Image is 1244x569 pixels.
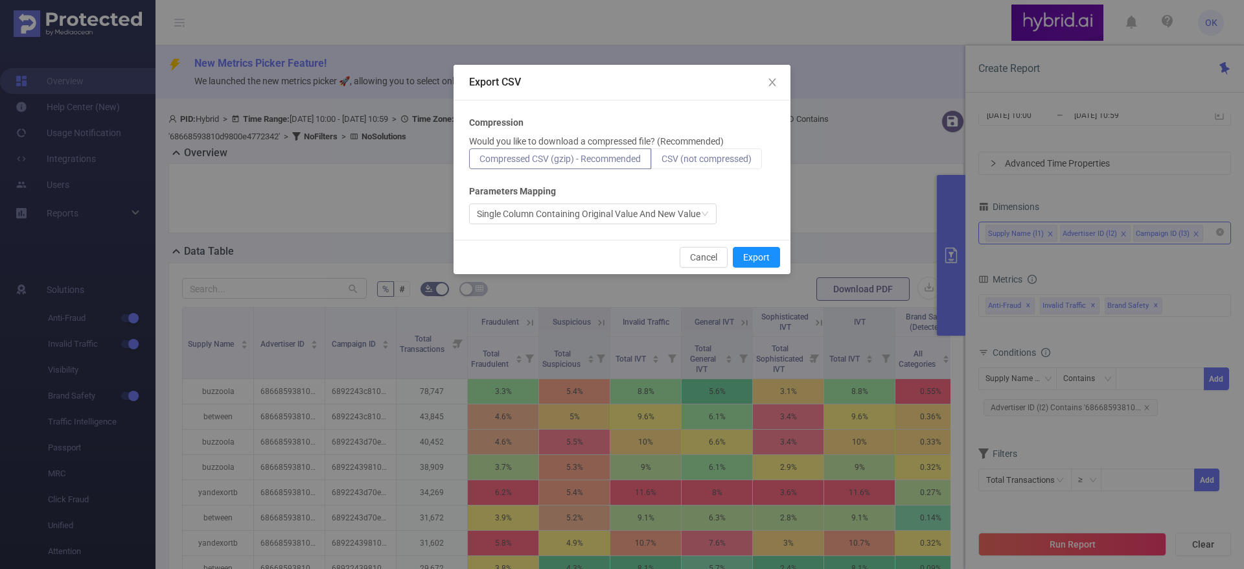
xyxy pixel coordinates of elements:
[469,75,775,89] div: Export CSV
[733,247,780,268] button: Export
[479,154,641,164] span: Compressed CSV (gzip) - Recommended
[662,154,752,164] span: CSV (not compressed)
[469,116,524,130] b: Compression
[767,77,777,87] i: icon: close
[754,65,790,101] button: Close
[477,204,700,224] div: Single Column Containing Original Value And New Value
[469,185,556,198] b: Parameters Mapping
[701,210,709,219] i: icon: down
[680,247,728,268] button: Cancel
[469,135,724,148] p: Would you like to download a compressed file? (Recommended)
